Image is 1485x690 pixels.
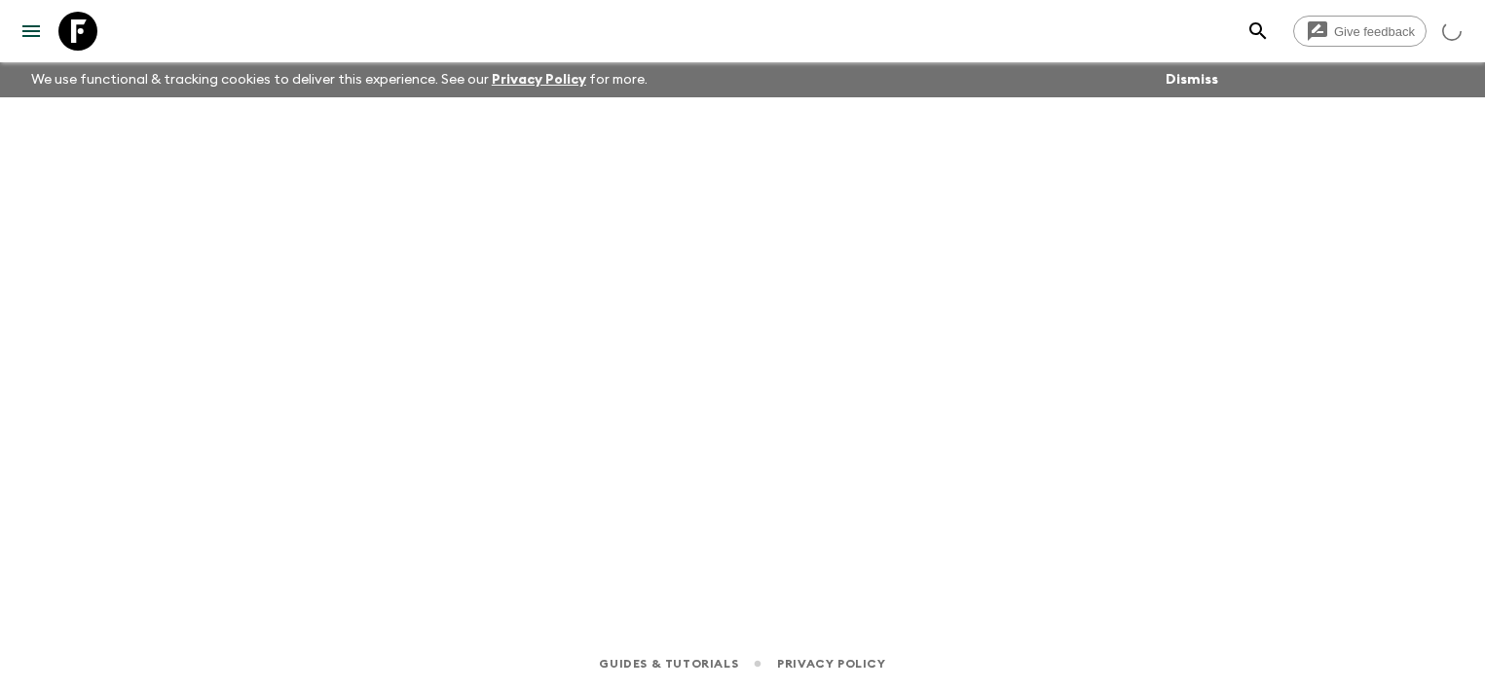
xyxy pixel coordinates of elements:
button: menu [12,12,51,51]
a: Give feedback [1293,16,1427,47]
p: We use functional & tracking cookies to deliver this experience. See our for more. [23,62,655,97]
a: Guides & Tutorials [599,653,738,674]
button: Dismiss [1161,66,1223,93]
a: Privacy Policy [777,653,885,674]
span: Give feedback [1323,24,1426,39]
button: search adventures [1239,12,1278,51]
a: Privacy Policy [492,73,586,87]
